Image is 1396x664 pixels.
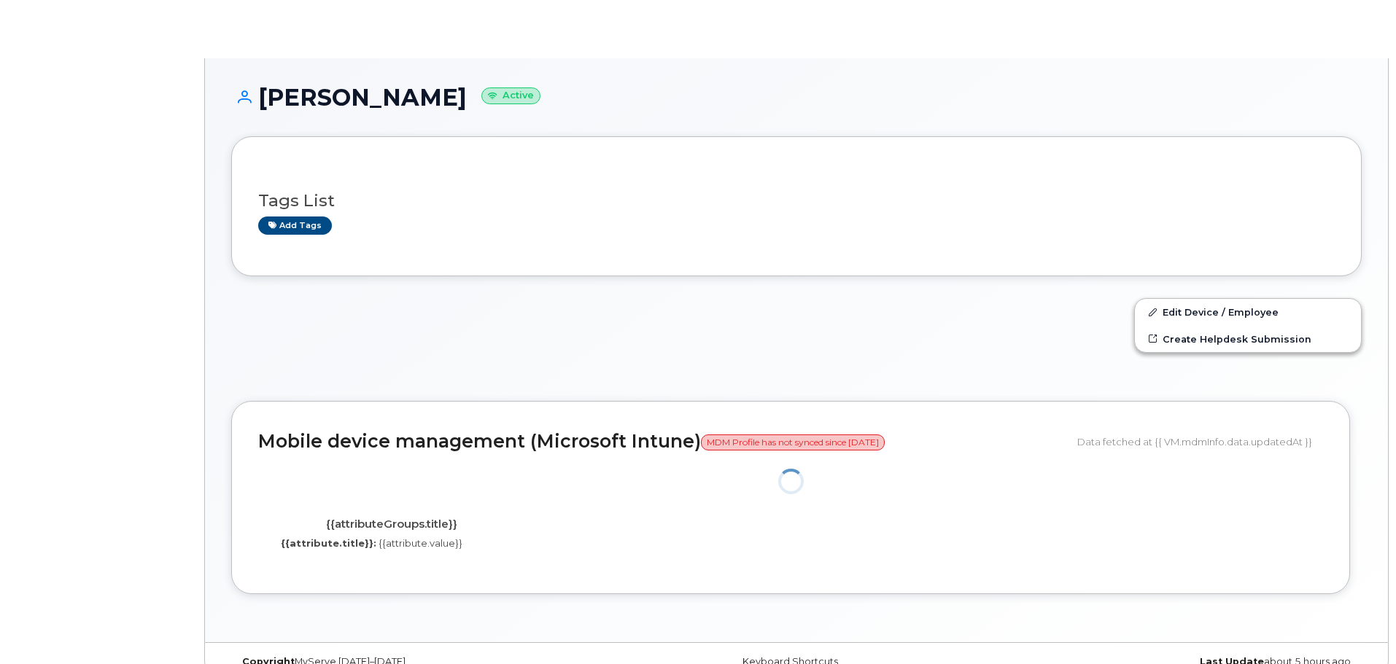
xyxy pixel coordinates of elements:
span: MDM Profile has not synced since [DATE] [701,434,885,450]
small: Active [481,87,540,104]
label: {{attribute.title}}: [281,536,376,550]
h1: [PERSON_NAME] [231,85,1362,110]
h3: Tags List [258,192,1335,210]
div: Data fetched at {{ VM.mdmInfo.data.updatedAt }} [1077,428,1323,456]
h2: Mobile device management (Microsoft Intune) [258,431,1066,452]
a: Edit Device / Employee [1135,299,1361,325]
h4: {{attributeGroups.title}} [269,518,513,531]
a: Create Helpdesk Submission [1135,326,1361,352]
span: {{attribute.value}} [379,537,462,549]
a: Add tags [258,216,332,235]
